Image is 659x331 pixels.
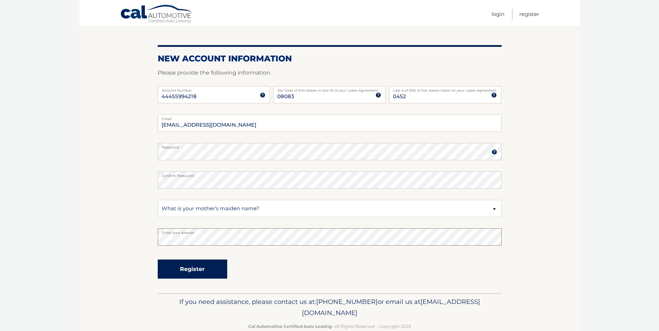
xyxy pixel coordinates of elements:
h2: New Account Information [158,53,502,64]
img: tooltip.svg [260,92,265,98]
button: Register [158,260,227,279]
img: tooltip.svg [492,149,497,155]
label: Confirm Password [158,171,502,177]
a: Register [519,8,539,20]
img: tooltip.svg [376,92,381,98]
strong: Cal Automotive Certified Auto Leasing [248,324,332,329]
label: Zip Code of first lessee in box 1b of your Lease Agreement [273,86,386,92]
a: Cal Automotive [120,5,193,25]
input: Zip Code [273,86,386,103]
input: SSN or EIN (last 4 digits only) [389,86,501,103]
img: tooltip.svg [491,92,497,98]
label: Enter your answer [158,228,502,234]
label: Account Number [158,86,270,92]
p: If you need assistance, please contact us at: or email us at [162,296,497,319]
input: Email [158,114,502,132]
label: Last 4 of SSN of first lessee listed on your Lease Agreement [389,86,501,92]
label: Password [158,143,502,148]
span: [EMAIL_ADDRESS][DOMAIN_NAME] [302,298,480,317]
input: Account Number [158,86,270,103]
a: Login [492,8,504,20]
label: Email [158,114,502,120]
p: - All Rights Reserved - Copyright 2025 [162,323,497,330]
span: [PHONE_NUMBER] [316,298,378,306]
p: Please provide the following information. [158,68,502,78]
